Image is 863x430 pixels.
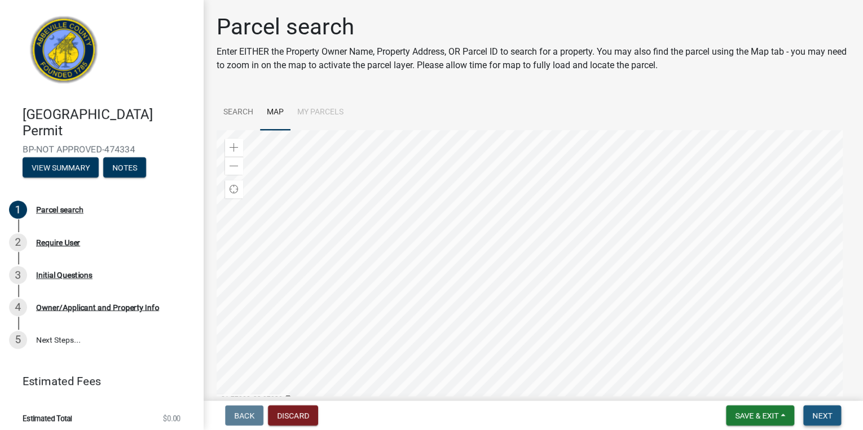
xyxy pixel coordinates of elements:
div: 3 [9,266,27,284]
div: 4 [9,298,27,316]
div: Initial Questions [36,271,93,279]
span: Back [234,411,254,420]
div: 5 [9,331,27,349]
span: Next [812,411,832,420]
p: Enter EITHER the Property Owner Name, Property Address, OR Parcel ID to search for a property. Yo... [217,45,849,72]
span: BP-NOT APPROVED-474334 [23,144,180,154]
button: View Summary [23,157,99,178]
a: Search [217,95,260,131]
a: Estimated Fees [9,370,185,392]
div: Require User [36,238,80,246]
h4: [GEOGRAPHIC_DATA] Permit [23,107,194,139]
wm-modal-confirm: Notes [103,163,146,172]
button: Next [803,405,841,425]
div: Zoom in [225,139,243,157]
div: Zoom out [225,157,243,175]
button: Save & Exit [726,405,794,425]
img: Abbeville County, South Carolina [23,12,105,95]
div: Parcel search [36,206,83,214]
span: $0.00 [163,415,180,422]
a: Map [260,95,290,131]
h1: Parcel search [217,14,849,41]
button: Discard [268,405,318,425]
div: 2 [9,233,27,251]
wm-modal-confirm: Summary [23,163,99,172]
div: Owner/Applicant and Property Info [36,303,159,311]
span: Save & Exit [735,411,778,420]
span: Estimated Total [23,415,72,422]
button: Notes [103,157,146,178]
div: Find my location [225,180,243,198]
button: Back [225,405,263,425]
div: 1 [9,201,27,219]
